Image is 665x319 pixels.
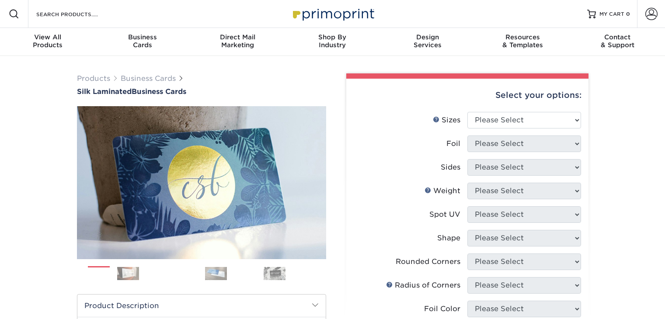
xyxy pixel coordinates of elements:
[146,263,168,284] img: Business Cards 03
[95,28,190,56] a: BusinessCards
[264,267,285,280] img: Business Cards 07
[205,267,227,280] img: Business Cards 05
[570,33,665,49] div: & Support
[176,263,198,284] img: Business Cards 04
[396,257,460,267] div: Rounded Corners
[570,28,665,56] a: Contact& Support
[285,33,380,49] div: Industry
[353,79,581,112] div: Select your options:
[77,74,110,83] a: Products
[475,33,570,49] div: & Templates
[234,263,256,284] img: Business Cards 06
[95,33,190,49] div: Cards
[88,263,110,285] img: Business Cards 01
[121,74,176,83] a: Business Cards
[190,33,285,49] div: Marketing
[626,11,630,17] span: 0
[570,33,665,41] span: Contact
[599,10,624,18] span: MY CART
[285,33,380,41] span: Shop By
[77,58,326,307] img: Silk Laminated 01
[425,186,460,196] div: Weight
[437,233,460,243] div: Shape
[433,115,460,125] div: Sizes
[77,87,132,96] span: Silk Laminated
[77,87,326,96] h1: Business Cards
[380,33,475,49] div: Services
[190,28,285,56] a: Direct MailMarketing
[441,162,460,173] div: Sides
[95,33,190,41] span: Business
[77,295,326,317] h2: Product Description
[475,33,570,41] span: Resources
[380,28,475,56] a: DesignServices
[475,28,570,56] a: Resources& Templates
[77,87,326,96] a: Silk LaminatedBusiness Cards
[190,33,285,41] span: Direct Mail
[424,304,460,314] div: Foil Color
[429,209,460,220] div: Spot UV
[289,4,376,23] img: Primoprint
[380,33,475,41] span: Design
[285,28,380,56] a: Shop ByIndustry
[386,280,460,291] div: Radius of Corners
[446,139,460,149] div: Foil
[293,263,315,284] img: Business Cards 08
[117,267,139,280] img: Business Cards 02
[35,9,121,19] input: SEARCH PRODUCTS.....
